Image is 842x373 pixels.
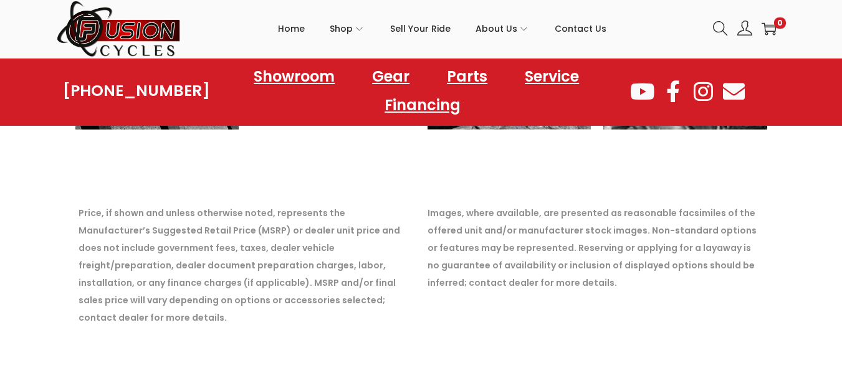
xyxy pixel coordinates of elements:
a: Home [278,1,305,57]
span: Shop [330,13,353,44]
nav: Primary navigation [181,1,704,57]
span: Home [278,13,305,44]
p: Images, where available, are presented as reasonable facsimiles of the offered unit and/or manufa... [428,204,764,291]
a: About Us [476,1,530,57]
a: Service [512,62,591,91]
a: Showroom [241,62,347,91]
p: Price, if shown and unless otherwise noted, represents the Manufacturer’s Suggested Retail Price ... [79,204,415,326]
nav: Menu [210,62,628,120]
a: Shop [330,1,365,57]
span: About Us [476,13,517,44]
a: Sell Your Ride [390,1,451,57]
a: Contact Us [555,1,606,57]
a: Financing [372,91,473,120]
a: 0 [762,21,777,36]
a: Gear [360,62,422,91]
span: Contact Us [555,13,606,44]
a: [PHONE_NUMBER] [63,82,210,100]
a: Parts [434,62,500,91]
span: Sell Your Ride [390,13,451,44]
